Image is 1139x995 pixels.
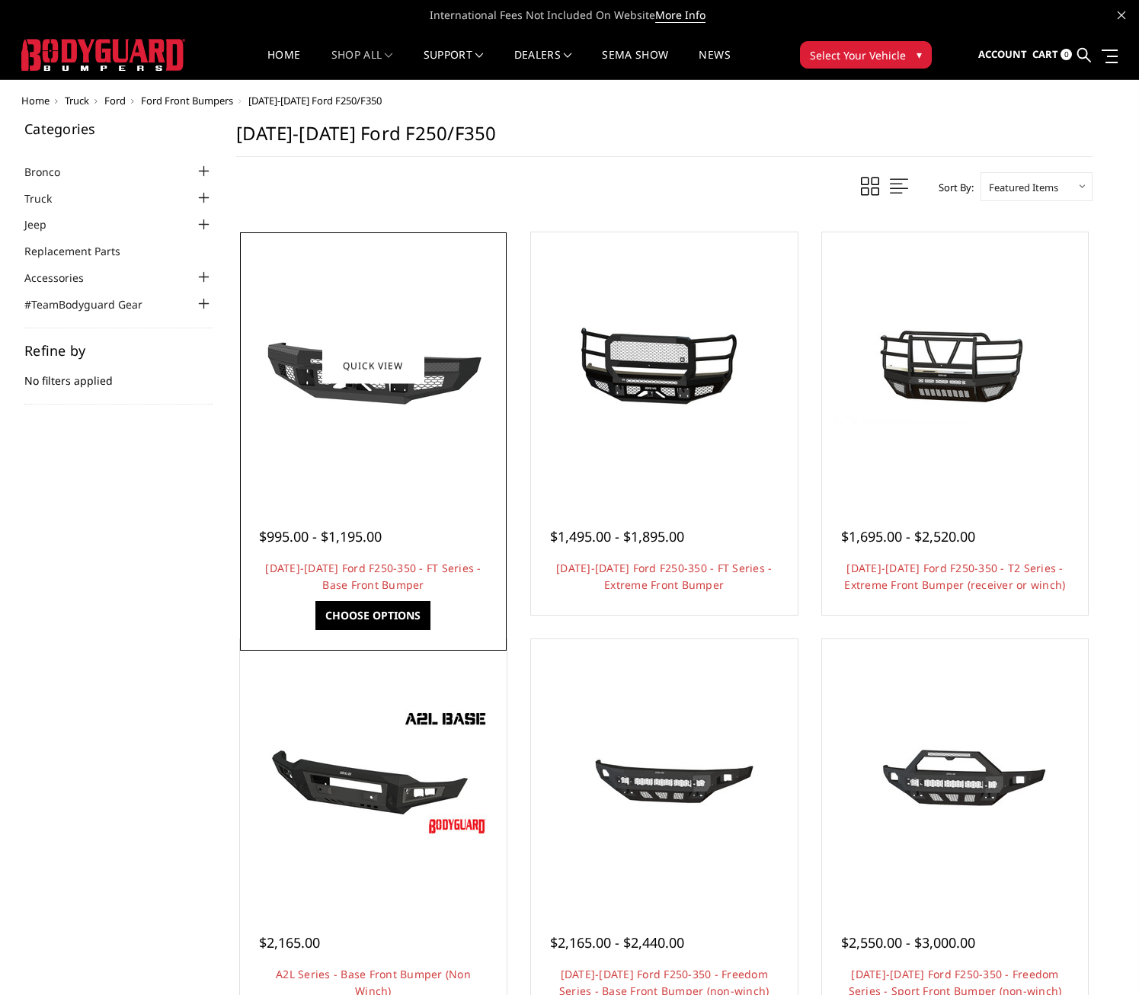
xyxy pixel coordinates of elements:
[331,50,393,79] a: shop all
[24,296,162,312] a: #TeamBodyguard Gear
[248,94,382,107] span: [DATE]-[DATE] Ford F250/F350
[841,527,975,545] span: $1,695.00 - $2,520.00
[24,216,66,232] a: Jeep
[244,643,503,902] a: A2L Series - Base Front Bumper (Non Winch) A2L Series - Base Front Bumper (Non Winch)
[800,41,932,69] button: Select Your Vehicle
[841,933,975,952] span: $2,550.00 - $3,000.00
[930,176,974,199] label: Sort By:
[424,50,484,79] a: Support
[65,94,89,107] a: Truck
[978,47,1027,61] span: Account
[141,94,233,107] a: Ford Front Bumpers
[265,561,481,592] a: [DATE]-[DATE] Ford F250-350 - FT Series - Base Front Bumper
[810,47,906,63] span: Select Your Vehicle
[1032,34,1072,75] a: Cart 0
[602,50,668,79] a: SEMA Show
[24,344,213,405] div: No filters applied
[917,46,922,62] span: ▾
[844,561,1065,592] a: [DATE]-[DATE] Ford F250-350 - T2 Series - Extreme Front Bumper (receiver or winch)
[24,344,213,357] h5: Refine by
[655,8,705,23] a: More Info
[550,527,684,545] span: $1,495.00 - $1,895.00
[556,561,772,592] a: [DATE]-[DATE] Ford F250-350 - FT Series - Extreme Front Bumper
[251,297,495,434] img: 2017-2022 Ford F250-350 - FT Series - Base Front Bumper
[322,347,424,383] a: Quick view
[978,34,1027,75] a: Account
[259,527,382,545] span: $995.00 - $1,195.00
[826,643,1085,902] a: 2017-2022 Ford F250-350 - Freedom Series - Sport Front Bumper (non-winch) 2017-2022 Ford F250-350...
[315,601,430,630] a: Choose Options
[24,164,79,180] a: Bronco
[514,50,572,79] a: Dealers
[550,933,684,952] span: $2,165.00 - $2,440.00
[699,50,730,79] a: News
[259,933,320,952] span: $2,165.00
[24,270,103,286] a: Accessories
[21,94,50,107] a: Home
[236,122,1093,157] h1: [DATE]-[DATE] Ford F250/F350
[535,236,794,495] a: 2017-2022 Ford F250-350 - FT Series - Extreme Front Bumper 2017-2022 Ford F250-350 - FT Series - ...
[24,122,213,136] h5: Categories
[1032,47,1058,61] span: Cart
[826,236,1085,495] a: 2017-2022 Ford F250-350 - T2 Series - Extreme Front Bumper (receiver or winch) 2017-2022 Ford F25...
[21,39,185,71] img: BODYGUARD BUMPERS
[104,94,126,107] a: Ford
[244,236,503,495] a: 2017-2022 Ford F250-350 - FT Series - Base Front Bumper
[24,190,71,206] a: Truck
[535,643,794,902] a: 2017-2022 Ford F250-350 - Freedom Series - Base Front Bumper (non-winch) 2017-2022 Ford F250-350 ...
[267,50,300,79] a: Home
[24,243,139,259] a: Replacement Parts
[1061,49,1072,60] span: 0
